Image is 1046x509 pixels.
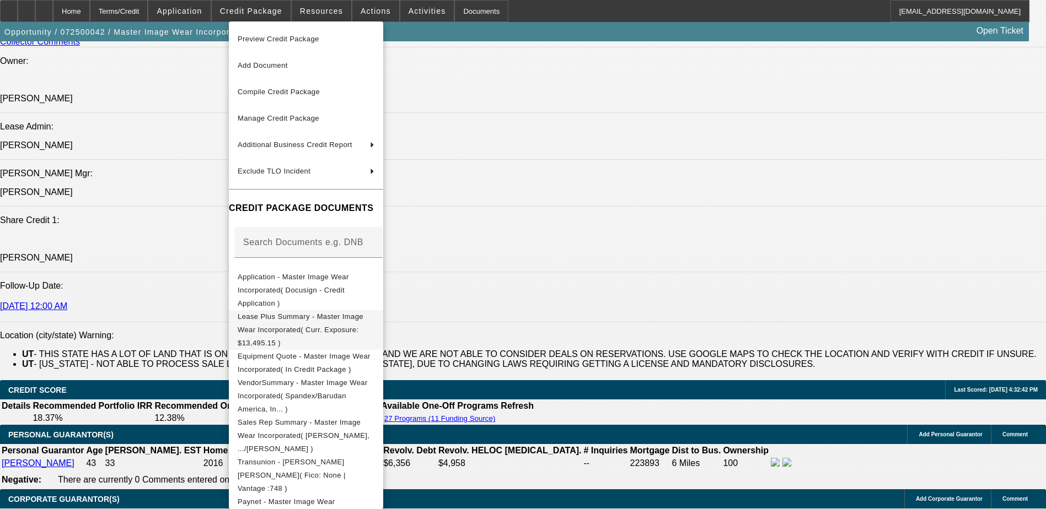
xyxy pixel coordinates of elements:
button: Equipment Quote - Master Image Wear Incorporated( In Credit Package ) [229,350,383,376]
button: VendorSummary - Master Image Wear Incorporated( Spandex/Barudan America, In... ) [229,376,383,416]
span: Transunion - [PERSON_NAME] [PERSON_NAME]( Fico: None | Vantage :748 ) [238,458,346,492]
span: Sales Rep Summary - Master Image Wear Incorporated( [PERSON_NAME], .../[PERSON_NAME] ) [238,418,369,453]
span: VendorSummary - Master Image Wear Incorporated( Spandex/Barudan America, In... ) [238,378,368,413]
h4: CREDIT PACKAGE DOCUMENTS [229,202,383,215]
mat-label: Search Documents e.g. DNB [243,237,363,247]
button: Sales Rep Summary - Master Image Wear Incorporated( Urbanowski, .../Hendrix, Miles ) [229,416,383,456]
button: Application - Master Image Wear Incorporated( Docusign - Credit Application ) [229,270,383,310]
span: Manage Credit Package [238,114,319,122]
button: Lease Plus Summary - Master Image Wear Incorporated( Curr. Exposure: $13,495.15 ) [229,310,383,350]
span: Additional Business Credit Report [238,140,352,149]
span: Equipment Quote - Master Image Wear Incorporated( In Credit Package ) [238,352,371,373]
span: Preview Credit Package [238,35,319,43]
span: Compile Credit Package [238,88,320,96]
span: Lease Plus Summary - Master Image Wear Incorporated( Curr. Exposure: $13,495.15 ) [238,312,363,347]
span: Application - Master Image Wear Incorporated( Docusign - Credit Application ) [238,273,349,307]
span: Exclude TLO Incident [238,167,310,175]
button: Transunion - Allende Sanchez, Ricardo( Fico: None | Vantage :748 ) [229,456,383,495]
span: Add Document [238,61,288,69]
